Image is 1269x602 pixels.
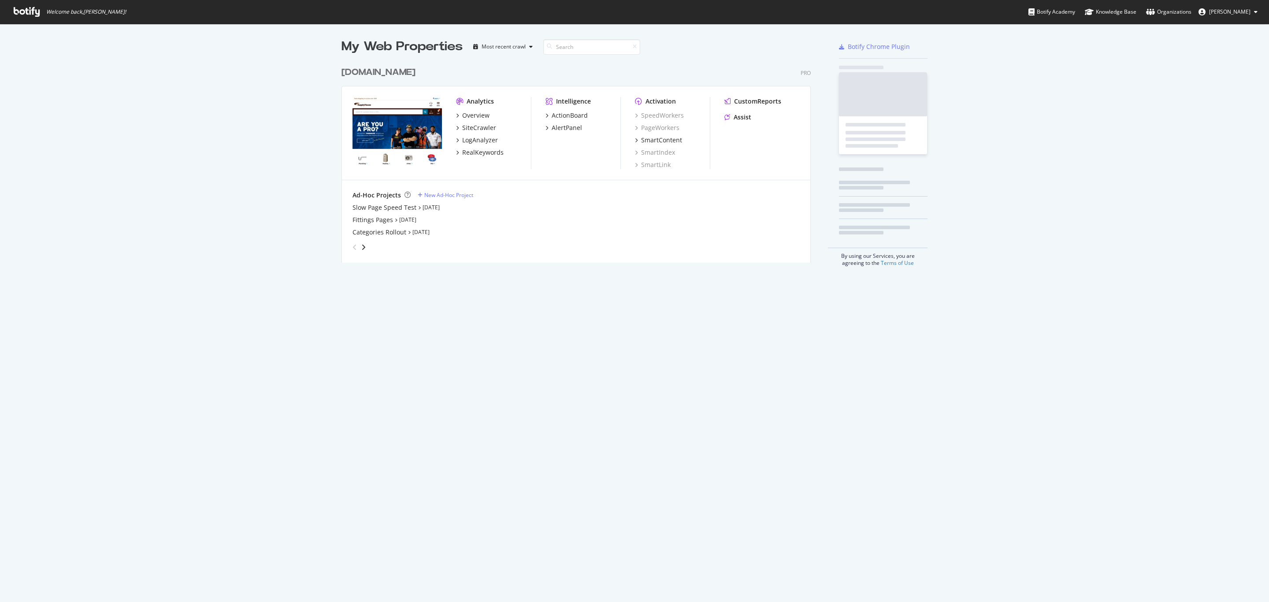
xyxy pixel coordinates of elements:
[724,113,751,122] a: Assist
[46,8,126,15] span: Welcome back, [PERSON_NAME] !
[839,42,910,51] a: Botify Chrome Plugin
[341,56,818,263] div: grid
[848,42,910,51] div: Botify Chrome Plugin
[635,111,684,120] a: SpeedWorkers
[635,148,675,157] a: SmartIndex
[724,97,781,106] a: CustomReports
[1028,7,1075,16] div: Botify Academy
[462,136,498,145] div: LogAnalyzer
[635,160,671,169] a: SmartLink
[641,136,682,145] div: SmartContent
[341,66,419,79] a: [DOMAIN_NAME]
[470,40,536,54] button: Most recent crawl
[556,97,591,106] div: Intelligence
[552,123,582,132] div: AlertPanel
[352,97,442,168] img: www.supplyhouse.com
[646,97,676,106] div: Activation
[349,240,360,254] div: angle-left
[456,123,496,132] a: SiteCrawler
[881,259,914,267] a: Terms of Use
[552,111,588,120] div: ActionBoard
[801,69,811,77] div: Pro
[635,136,682,145] a: SmartContent
[341,38,463,56] div: My Web Properties
[462,123,496,132] div: SiteCrawler
[456,111,490,120] a: Overview
[828,248,928,267] div: By using our Services, you are agreeing to the
[545,111,588,120] a: ActionBoard
[412,228,430,236] a: [DATE]
[635,123,679,132] a: PageWorkers
[399,216,416,223] a: [DATE]
[352,216,393,224] a: Fittings Pages
[456,136,498,145] a: LogAnalyzer
[352,191,401,200] div: Ad-Hoc Projects
[341,66,416,79] div: [DOMAIN_NAME]
[1191,5,1265,19] button: [PERSON_NAME]
[734,97,781,106] div: CustomReports
[1146,7,1191,16] div: Organizations
[734,113,751,122] div: Assist
[545,123,582,132] a: AlertPanel
[1085,7,1136,16] div: Knowledge Base
[482,44,526,49] div: Most recent crawl
[418,191,473,199] a: New Ad-Hoc Project
[360,243,367,252] div: angle-right
[462,111,490,120] div: Overview
[423,204,440,211] a: [DATE]
[424,191,473,199] div: New Ad-Hoc Project
[456,148,504,157] a: RealKeywords
[352,228,406,237] a: Categories Rollout
[462,148,504,157] div: RealKeywords
[543,39,640,55] input: Search
[352,203,416,212] a: Slow Page Speed Test
[467,97,494,106] div: Analytics
[1209,8,1250,15] span: Alejandra Roca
